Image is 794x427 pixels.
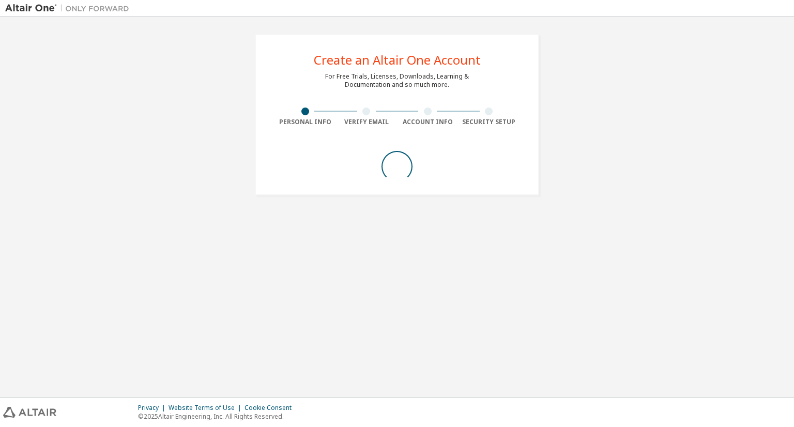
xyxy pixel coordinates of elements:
div: For Free Trials, Licenses, Downloads, Learning & Documentation and so much more. [325,72,469,89]
p: © 2025 Altair Engineering, Inc. All Rights Reserved. [138,412,298,421]
div: Cookie Consent [245,404,298,412]
div: Security Setup [459,118,520,126]
div: Verify Email [336,118,398,126]
div: Website Terms of Use [169,404,245,412]
div: Privacy [138,404,169,412]
img: Altair One [5,3,134,13]
div: Personal Info [274,118,336,126]
div: Account Info [397,118,459,126]
img: altair_logo.svg [3,407,56,418]
div: Create an Altair One Account [314,54,481,66]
